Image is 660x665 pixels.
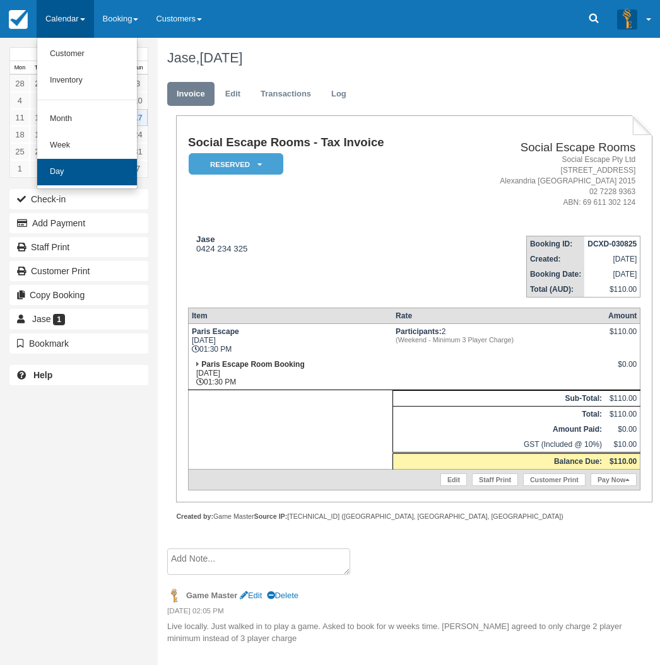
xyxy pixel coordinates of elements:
a: 25 [10,143,30,160]
td: $110.00 [584,282,640,298]
td: [DATE] [584,267,640,282]
a: Jase 1 [9,309,148,329]
a: Edit [216,82,250,107]
img: A3 [617,9,637,29]
th: Rate [392,308,605,324]
th: Mon [10,61,30,75]
th: Amount Paid: [392,422,605,437]
button: Copy Booking [9,285,148,305]
a: 3 [128,75,148,92]
td: $110.00 [605,407,640,422]
a: 2 [30,160,49,177]
address: Social Escape Pty Ltd [STREET_ADDRESS] Alexandria [GEOGRAPHIC_DATA] 2015 02 7228 9363 ABN: 69 611... [452,154,635,209]
a: 24 [128,126,148,143]
th: Amount [605,308,640,324]
strong: Created by: [176,512,213,520]
a: 31 [128,143,148,160]
a: Customer Print [9,261,148,281]
h2: Social Escape Rooms [452,141,635,154]
a: Pay Now [591,473,637,486]
a: Delete [267,591,298,600]
td: $10.00 [605,437,640,453]
b: Help [33,370,52,380]
a: Customer [37,41,137,67]
a: 29 [30,75,49,92]
a: Inventory [37,67,137,94]
span: 1 [53,314,65,325]
img: checkfront-main-nav-mini-logo.png [9,10,28,29]
th: Booking Date: [526,267,584,282]
a: Month [37,106,137,132]
a: 26 [30,143,49,160]
a: Week [37,132,137,159]
a: 17 [128,109,148,126]
a: Day [37,159,137,185]
em: [DATE] 02:05 PM [167,606,644,620]
ul: Calendar [37,38,138,189]
strong: Participants [396,327,442,336]
div: Game Master [TECHNICAL_ID] ([GEOGRAPHIC_DATA], [GEOGRAPHIC_DATA], [GEOGRAPHIC_DATA]) [176,512,652,521]
button: Add Payment [9,213,148,233]
a: Reserved [188,153,279,176]
strong: Jase [196,234,215,244]
p: Live locally. Just walked in to play a game. Asked to book for w weeks time. [PERSON_NAME] agreed... [167,621,644,644]
td: $110.00 [605,391,640,407]
a: 11 [10,109,30,126]
button: Bookmark [9,333,148,354]
a: 7 [128,160,148,177]
td: [DATE] 01:30 PM [188,357,392,390]
strong: Paris Escape [192,327,239,336]
a: Transactions [251,82,321,107]
th: Total: [392,407,605,422]
em: Reserved [189,153,283,175]
a: Staff Print [9,237,148,257]
th: Sun [128,61,148,75]
div: $110.00 [608,327,637,346]
a: 4 [10,92,30,109]
a: Edit [240,591,262,600]
button: Check-in [9,189,148,209]
a: Invoice [167,82,215,107]
a: 5 [30,92,49,109]
strong: $110.00 [610,457,637,466]
div: $0.00 [608,360,637,379]
a: 10 [128,92,148,109]
a: Help [9,365,148,385]
strong: DCXD-030825 [587,240,637,248]
td: GST (Included @ 10%) [392,437,605,453]
a: 12 [30,109,49,126]
td: $0.00 [605,422,640,437]
span: [DATE] [200,50,243,66]
a: Customer Print [523,473,586,486]
a: 1 [10,160,30,177]
th: Booking ID: [526,236,584,252]
strong: Paris Escape Room Booking [201,360,304,369]
th: Balance Due: [392,453,605,470]
h1: Social Escape Rooms - Tax Invoice [188,136,447,149]
em: (Weekend - Minimum 3 Player Charge) [396,336,602,344]
a: Staff Print [472,473,518,486]
th: Sub-Total: [392,391,605,407]
a: 28 [10,75,30,92]
td: [DATE] 01:30 PM [188,324,392,357]
td: 2 [392,324,605,357]
strong: Game Master [186,591,237,600]
td: [DATE] [584,252,640,267]
th: Created: [526,252,584,267]
span: Jase [32,314,51,324]
div: 0424 234 325 [188,234,447,253]
th: Item [188,308,392,324]
a: 19 [30,126,49,143]
th: Total (AUD): [526,282,584,298]
a: Log [322,82,356,107]
h1: Jase, [167,50,644,66]
a: 18 [10,126,30,143]
a: Edit [440,473,467,486]
strong: Source IP: [254,512,288,520]
th: Tue [30,61,49,75]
